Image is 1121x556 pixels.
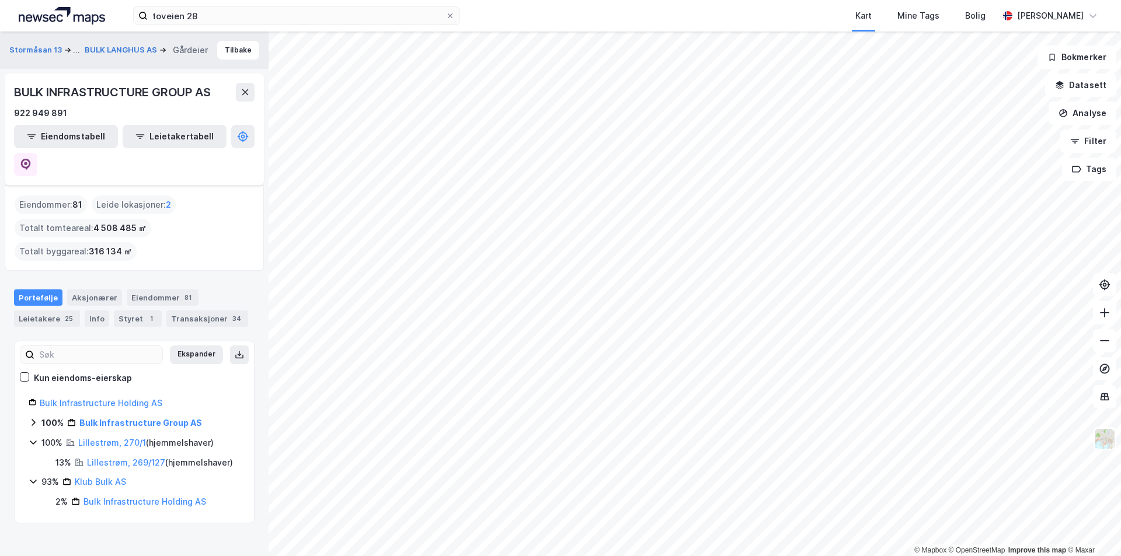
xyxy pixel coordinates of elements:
span: 316 134 ㎡ [89,244,132,258]
a: Bulk Infrastructure Holding AS [40,398,162,408]
button: Stormåsan 13 [9,43,64,57]
a: Lillestrøm, 270/1 [78,438,146,447]
input: Søk på adresse, matrikkel, gårdeiere, leietakere eller personer [148,7,445,25]
a: Bulk Infrastructure Group AS [79,418,202,428]
button: Datasett [1045,74,1116,97]
div: Aksjonærer [67,289,122,306]
button: Ekspander [170,345,223,364]
a: Bulk Infrastructure Holding AS [83,496,206,506]
div: Totalt tomteareal : [15,219,151,237]
button: Eiendomstabell [14,125,118,148]
a: Improve this map [1008,546,1066,554]
div: ... [73,43,80,57]
div: 1 [145,313,157,324]
div: 81 [182,292,194,303]
div: 100% [41,436,62,450]
div: 2% [55,495,68,509]
div: Transaksjoner [166,310,248,327]
iframe: Chat Widget [1063,500,1121,556]
div: Kart [855,9,872,23]
div: 13% [55,456,71,470]
div: [PERSON_NAME] [1017,9,1084,23]
div: ( hjemmelshaver ) [78,436,214,450]
div: Eiendommer [127,289,199,306]
a: Mapbox [914,546,946,554]
button: Tags [1062,158,1116,181]
div: Eiendommer : [15,195,87,214]
button: BULK LANGHUS AS [85,44,159,56]
button: Tilbake [217,41,259,60]
a: Lillestrøm, 269/127 [87,457,165,467]
span: 81 [72,198,82,212]
div: Totalt byggareal : [15,242,137,261]
div: 25 [62,313,75,324]
button: Bokmerker [1038,46,1116,69]
div: Leietakere [14,310,80,327]
a: OpenStreetMap [949,546,1005,554]
div: 100% [41,416,64,430]
img: logo.a4113a55bc3d86da70a041830d287a7e.svg [19,7,105,25]
div: Gårdeier [173,43,208,57]
div: 922 949 891 [14,106,67,120]
div: Portefølje [14,289,62,306]
div: 93% [41,475,59,489]
div: Styret [114,310,162,327]
div: Info [85,310,109,327]
div: 34 [230,313,243,324]
span: 2 [166,198,171,212]
div: Mine Tags [897,9,939,23]
div: ( hjemmelshaver ) [87,456,233,470]
span: 4 508 485 ㎡ [93,221,147,235]
img: Z [1094,428,1116,450]
button: Analyse [1049,102,1116,125]
div: Bolig [965,9,986,23]
div: Kun eiendoms-eierskap [34,371,132,385]
div: Leide lokasjoner : [92,195,176,214]
input: Søk [34,346,162,363]
a: Klub Bulk AS [75,477,126,487]
button: Leietakertabell [123,125,227,148]
button: Filter [1060,130,1116,153]
div: BULK INFRASTRUCTURE GROUP AS [14,83,213,102]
